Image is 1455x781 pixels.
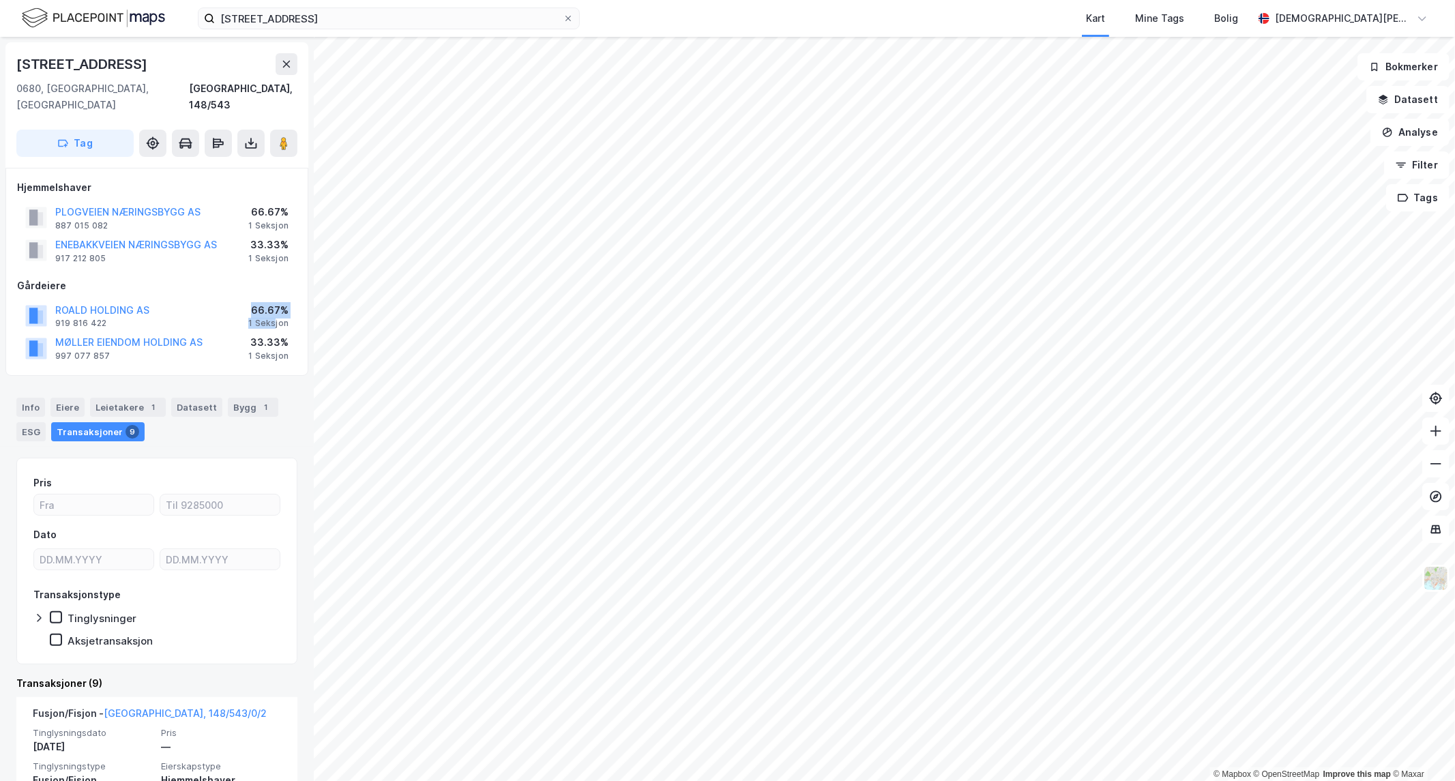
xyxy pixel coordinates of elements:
div: [GEOGRAPHIC_DATA], 148/543 [189,80,297,113]
div: Transaksjonstype [33,587,121,603]
span: Pris [161,727,281,739]
div: 33.33% [248,237,289,253]
a: Improve this map [1323,769,1391,779]
div: ESG [16,422,46,441]
div: 1 Seksjon [248,351,289,362]
a: Mapbox [1214,769,1251,779]
div: Hjemmelshaver [17,179,297,196]
div: Eiere [50,398,85,417]
div: Gårdeiere [17,278,297,294]
img: Z [1423,565,1449,591]
div: Info [16,398,45,417]
img: logo.f888ab2527a4732fd821a326f86c7f29.svg [22,6,165,30]
div: Tinglysninger [68,612,136,625]
div: 1 Seksjon [248,220,289,231]
a: OpenStreetMap [1254,769,1320,779]
div: [STREET_ADDRESS] [16,53,150,75]
div: 1 Seksjon [248,253,289,264]
button: Tags [1386,184,1450,211]
div: 919 816 422 [55,318,106,329]
div: [DATE] [33,739,153,755]
div: 66.67% [248,204,289,220]
div: 9 [126,425,139,439]
div: Fusjon/Fisjon - [33,705,267,727]
div: Mine Tags [1135,10,1184,27]
div: 0680, [GEOGRAPHIC_DATA], [GEOGRAPHIC_DATA] [16,80,189,113]
div: Kontrollprogram for chat [1387,716,1455,781]
iframe: Chat Widget [1387,716,1455,781]
button: Tag [16,130,134,157]
div: 66.67% [248,302,289,319]
div: Transaksjoner [51,422,145,441]
div: Pris [33,475,52,491]
span: Tinglysningstype [33,761,153,772]
div: 917 212 805 [55,253,106,264]
button: Datasett [1366,86,1450,113]
button: Bokmerker [1357,53,1450,80]
div: 1 [259,400,273,414]
div: [DEMOGRAPHIC_DATA][PERSON_NAME] [1275,10,1411,27]
input: Søk på adresse, matrikkel, gårdeiere, leietakere eller personer [215,8,563,29]
div: Dato [33,527,57,543]
div: Kart [1086,10,1105,27]
div: Leietakere [90,398,166,417]
div: 1 [147,400,160,414]
button: Filter [1384,151,1450,179]
a: [GEOGRAPHIC_DATA], 148/543/0/2 [104,707,267,719]
div: Transaksjoner (9) [16,675,297,692]
div: 33.33% [248,334,289,351]
div: — [161,739,281,755]
div: Aksjetransaksjon [68,634,153,647]
input: DD.MM.YYYY [160,549,280,570]
input: DD.MM.YYYY [34,549,153,570]
input: Til 9285000 [160,495,280,515]
div: 997 077 857 [55,351,110,362]
div: Bolig [1214,10,1238,27]
span: Tinglysningsdato [33,727,153,739]
span: Eierskapstype [161,761,281,772]
div: 1 Seksjon [248,318,289,329]
input: Fra [34,495,153,515]
button: Analyse [1370,119,1450,146]
div: Datasett [171,398,222,417]
div: 887 015 082 [55,220,108,231]
div: Bygg [228,398,278,417]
